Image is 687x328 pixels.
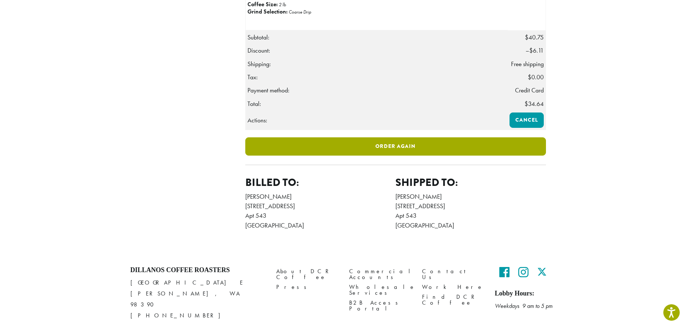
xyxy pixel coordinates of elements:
[245,111,508,130] th: Actions:
[422,282,484,292] a: Work Here
[495,302,553,310] em: Weekdays 9 am to 5 pm
[276,266,338,282] a: About DCR Coffee
[395,192,546,230] address: [PERSON_NAME] [STREET_ADDRESS] Apt 543 [GEOGRAPHIC_DATA]
[247,0,278,8] strong: Coffee Size:
[130,266,265,274] h4: Dillanos Coffee Roasters
[525,33,528,41] span: $
[245,84,508,97] th: Payment method:
[245,137,546,156] a: Order again
[508,57,546,70] td: Free shipping
[247,8,288,15] strong: Grind Selection:
[529,46,544,54] span: 6.11
[495,290,557,298] h5: Lobby Hours:
[276,282,338,292] a: Press
[510,112,544,128] a: Cancel order 354208
[528,73,531,81] span: $
[349,266,411,282] a: Commercial Accounts
[279,1,286,8] p: 2 lb
[524,100,528,108] span: $
[245,192,396,230] address: [PERSON_NAME] [STREET_ADDRESS] Apt 543 [GEOGRAPHIC_DATA]
[422,266,484,282] a: Contact Us
[130,277,265,321] p: [GEOGRAPHIC_DATA] E [PERSON_NAME], WA 98390 [PHONE_NUMBER]
[245,44,508,57] th: Discount:
[245,30,508,44] th: Subtotal:
[528,73,544,81] span: 0.00
[245,176,396,189] h2: Billed to:
[245,70,508,84] th: Tax:
[245,57,508,70] th: Shipping:
[422,292,484,308] a: Find DCR Coffee
[508,44,546,57] td: –
[529,46,533,54] span: $
[524,100,544,108] span: 34.64
[525,33,544,41] span: 40.75
[289,9,311,15] p: Coarse Drip
[349,282,411,298] a: Wholesale Services
[349,298,411,314] a: B2B Access Portal
[395,176,546,189] h2: Shipped to:
[245,97,508,111] th: Total:
[508,84,546,97] td: Credit Card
